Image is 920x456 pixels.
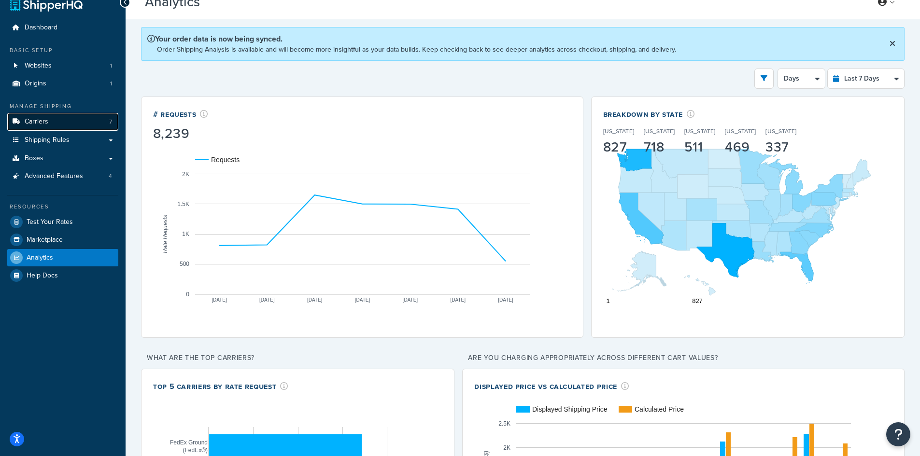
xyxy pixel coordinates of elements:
[109,172,112,180] span: 4
[25,136,70,144] span: Shipping Rules
[162,215,169,253] text: Rate Requests
[259,297,275,302] text: [DATE]
[7,46,118,55] div: Basic Setup
[499,420,511,427] text: 2.5K
[754,69,774,89] button: open filter drawer
[603,127,892,310] svg: A chart.
[186,290,189,297] text: 0
[7,167,118,185] li: Advanced Features
[7,203,118,211] div: Resources
[141,351,454,365] p: What are the top carriers?
[532,405,608,413] text: Displayed Shipping Price
[603,140,634,154] div: 827
[7,57,118,75] li: Websites
[7,57,118,75] a: Websites1
[474,381,629,392] div: Displayed Price vs Calculated Price
[25,62,52,70] span: Websites
[7,102,118,111] div: Manage Shipping
[403,297,418,302] text: [DATE]
[177,201,189,207] text: 1.5K
[635,405,684,413] text: Calculated Price
[25,154,43,163] span: Boxes
[182,170,189,177] text: 2K
[7,267,118,284] a: Help Docs
[7,75,118,93] li: Origins
[25,24,57,32] span: Dashboard
[307,297,323,302] text: [DATE]
[355,297,370,302] text: [DATE]
[7,19,118,37] a: Dashboard
[27,272,58,280] span: Help Docs
[644,127,675,136] p: [US_STATE]
[504,444,511,451] text: 2K
[462,351,905,365] p: Are you charging appropriately across different cart values?
[606,297,609,304] text: 1
[7,167,118,185] a: Advanced Features4
[27,236,63,244] span: Marketplace
[25,80,46,88] span: Origins
[7,75,118,93] a: Origins1
[110,62,112,70] span: 1
[7,213,118,231] a: Test Your Rates
[153,109,208,120] div: # Requests
[109,118,112,126] span: 7
[153,127,208,140] div: 8,239
[603,109,807,120] div: Breakdown by State
[25,172,83,180] span: Advanced Features
[450,297,466,302] text: [DATE]
[27,218,73,226] span: Test Your Rates
[212,297,227,302] text: [DATE]
[7,113,118,131] li: Carriers
[110,80,112,88] span: 1
[498,297,513,302] text: [DATE]
[684,140,715,154] div: 511
[157,44,676,55] p: Order Shipping Analysis is available and will become more insightful as your data builds. Keep ch...
[7,249,118,266] a: Analytics
[147,33,676,44] p: Your order data is now being synced.
[170,439,208,445] text: FedEx Ground
[684,127,715,136] p: [US_STATE]
[183,446,208,453] text: (FedEx®)
[692,297,703,304] text: 827
[153,381,288,392] div: Top 5 Carriers by Rate Request
[180,261,189,267] text: 500
[25,118,48,126] span: Carriers
[153,142,571,326] svg: A chart.
[7,231,118,249] a: Marketplace
[725,140,756,154] div: 469
[886,422,910,446] button: Open Resource Center
[603,127,634,136] p: [US_STATE]
[7,113,118,131] a: Carriers7
[211,156,240,164] text: Requests
[27,254,53,262] span: Analytics
[765,140,796,154] div: 337
[7,131,118,149] a: Shipping Rules
[644,140,675,154] div: 718
[765,127,796,136] p: [US_STATE]
[7,150,118,167] a: Boxes
[725,127,756,136] p: [US_STATE]
[182,231,189,237] text: 1K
